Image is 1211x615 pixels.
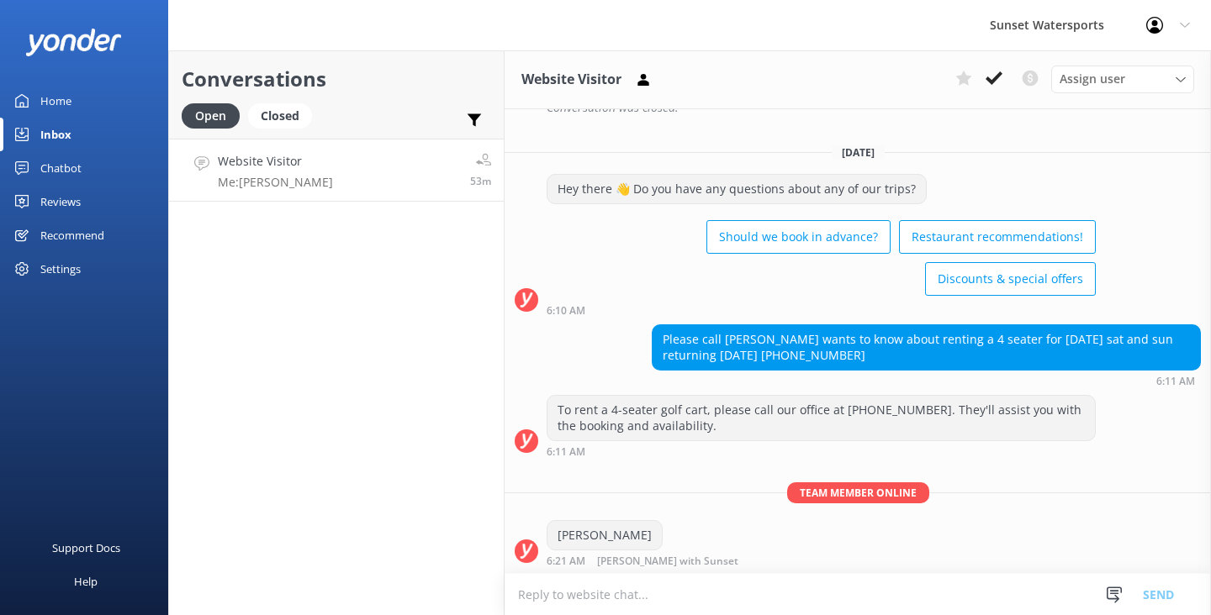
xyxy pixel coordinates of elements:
button: Discounts & special offers [925,262,1096,296]
div: Chatbot [40,151,82,185]
div: Recommend [40,218,104,252]
button: Restaurant recommendations! [899,220,1096,254]
div: Support Docs [52,531,120,565]
span: [DATE] [832,145,885,160]
strong: 6:11 AM [1156,376,1195,386]
div: Sep 23 2025 06:11pm (UTC -05:00) America/Cancun [652,375,1201,386]
div: Please call [PERSON_NAME] wants to know about renting a 4 seater for [DATE] sat and sun returning... [653,325,1200,370]
h3: Website Visitor [521,69,621,91]
p: Me: [PERSON_NAME] [218,175,333,190]
a: Closed [248,106,320,124]
div: Inbox [40,118,71,151]
div: Sep 23 2025 06:10pm (UTC -05:00) America/Cancun [547,304,1096,316]
div: Settings [40,252,81,286]
span: Sep 23 2025 06:21pm (UTC -05:00) America/Cancun [470,174,491,188]
span: Team member online [787,482,929,503]
div: Home [40,84,71,118]
div: To rent a 4-seater golf cart, please call our office at [PHONE_NUMBER]. They'll assist you with t... [547,396,1095,440]
a: Open [182,106,248,124]
strong: 6:10 AM [547,306,585,316]
h4: Website Visitor [218,152,333,171]
h2: Conversations [182,63,491,95]
span: Assign user [1060,70,1125,88]
strong: 6:11 AM [547,447,585,457]
img: yonder-white-logo.png [25,29,122,56]
div: [PERSON_NAME] [547,521,662,549]
div: Closed [248,103,312,129]
strong: 6:21 AM [547,556,585,567]
button: Should we book in advance? [706,220,891,254]
div: Hey there 👋 Do you have any questions about any of our trips? [547,175,926,203]
div: Sep 23 2025 06:21pm (UTC -05:00) America/Cancun [547,555,793,567]
div: Help [74,565,98,598]
div: Assign User [1051,66,1194,92]
div: Reviews [40,185,81,218]
span: [PERSON_NAME] with Sunset [597,556,738,567]
a: Website VisitorMe:[PERSON_NAME]53m [169,139,504,202]
div: Open [182,103,240,129]
div: Sep 23 2025 06:11pm (UTC -05:00) America/Cancun [547,445,1096,457]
